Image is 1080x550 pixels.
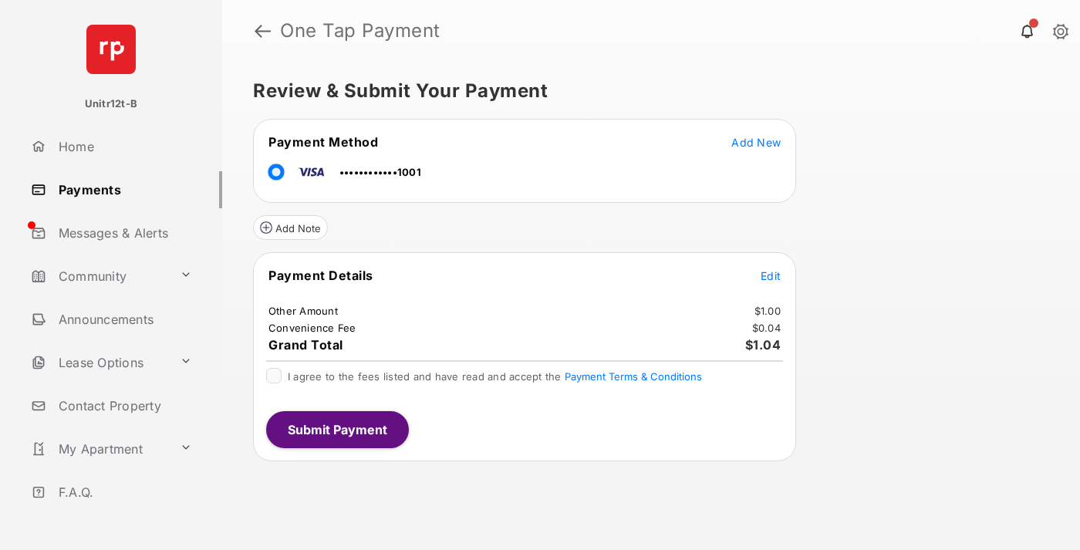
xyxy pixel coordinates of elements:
[25,171,222,208] a: Payments
[266,411,409,448] button: Submit Payment
[761,268,781,283] button: Edit
[268,337,343,353] span: Grand Total
[268,321,357,335] td: Convenience Fee
[25,387,222,424] a: Contact Property
[731,134,781,150] button: Add New
[288,370,702,383] span: I agree to the fees listed and have read and accept the
[85,96,137,112] p: Unitr12t-B
[745,337,781,353] span: $1.04
[25,301,222,338] a: Announcements
[268,304,339,318] td: Other Amount
[280,22,440,40] strong: One Tap Payment
[731,136,781,149] span: Add New
[25,430,174,467] a: My Apartment
[339,166,421,178] span: ••••••••••••1001
[253,82,1037,100] h5: Review & Submit Your Payment
[25,474,222,511] a: F.A.Q.
[25,258,174,295] a: Community
[268,134,378,150] span: Payment Method
[25,214,222,251] a: Messages & Alerts
[25,344,174,381] a: Lease Options
[253,215,328,240] button: Add Note
[565,370,702,383] button: I agree to the fees listed and have read and accept the
[268,268,373,283] span: Payment Details
[754,304,781,318] td: $1.00
[86,25,136,74] img: svg+xml;base64,PHN2ZyB4bWxucz0iaHR0cDovL3d3dy53My5vcmcvMjAwMC9zdmciIHdpZHRoPSI2NCIgaGVpZ2h0PSI2NC...
[25,128,222,165] a: Home
[761,269,781,282] span: Edit
[751,321,781,335] td: $0.04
